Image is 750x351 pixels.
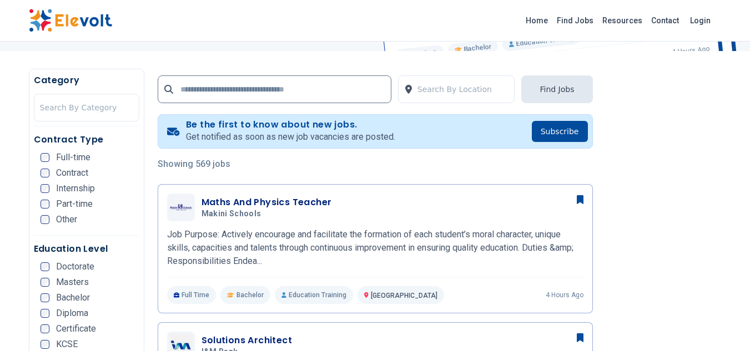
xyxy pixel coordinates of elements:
p: Get notified as soon as new job vacancies are posted. [186,130,395,144]
input: KCSE [41,340,49,349]
button: Find Jobs [521,75,592,103]
input: Masters [41,278,49,287]
span: KCSE [56,340,78,349]
span: Masters [56,278,89,287]
input: Doctorate [41,262,49,271]
span: Bachelor [236,291,264,299]
input: Bachelor [41,293,49,302]
h5: Education Level [34,242,139,256]
p: 4 hours ago [546,291,583,299]
input: Contract [41,169,49,177]
span: Makini Schools [202,209,261,219]
a: Find Jobs [552,12,598,29]
span: [GEOGRAPHIC_DATA] [371,292,437,299]
h4: Be the first to know about new jobs. [186,119,395,130]
input: Other [41,215,49,224]
a: Login [683,9,717,32]
input: Part-time [41,200,49,208]
p: Job Purpose: Actively encourage and facilitate the formation of each student’s moral character, u... [167,228,583,268]
input: Certificate [41,324,49,333]
h3: Solutions Architect [202,334,293,347]
span: Contract [56,169,88,177]
span: Internship [56,184,95,193]
span: Diploma [56,309,88,318]
button: Subscribe [532,121,588,142]
a: Resources [598,12,647,29]
span: Certificate [56,324,96,333]
input: Internship [41,184,49,193]
a: Home [521,12,552,29]
span: Doctorate [56,262,94,271]
h5: Contract Type [34,133,139,146]
input: Full-time [41,153,49,162]
span: Part-time [56,200,93,208]
span: Bachelor [56,293,90,302]
img: Elevolt [29,9,112,32]
span: Full-time [56,153,90,162]
p: Showing 569 jobs [158,157,593,171]
img: Makini Schools [170,204,192,211]
p: Full Time [167,286,217,304]
h5: Category [34,74,139,87]
p: Education Training [275,286,353,304]
h3: Maths And Physics Teacher [202,196,332,209]
input: Diploma [41,309,49,318]
iframe: Chat Widget [694,298,750,351]
a: Makini SchoolsMaths And Physics TeacherMakini SchoolsJob Purpose: Actively encourage and facilita... [167,194,583,304]
span: Other [56,215,77,224]
a: Contact [647,12,683,29]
